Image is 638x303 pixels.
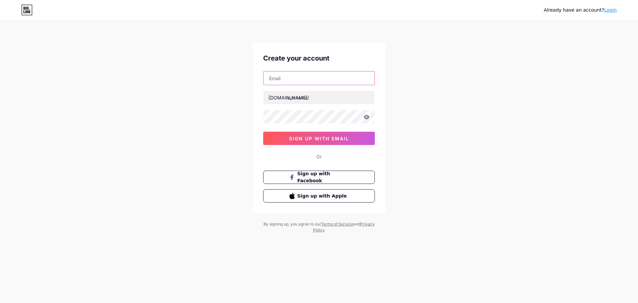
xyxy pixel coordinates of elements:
div: By signing up, you agree to our and . [263,221,375,233]
span: Sign up with Apple [297,193,349,200]
input: Email [264,72,374,85]
span: sign up with email [289,136,349,141]
span: Sign up with Facebook [297,170,349,184]
div: [DOMAIN_NAME]/ [268,94,309,101]
a: Login [604,7,617,13]
input: username [264,91,374,104]
div: Create your account [263,53,375,63]
div: Already have an account? [544,7,617,14]
a: Terms of Service [321,222,353,227]
button: sign up with email [263,132,375,145]
div: Or [316,153,322,160]
button: Sign up with Facebook [263,171,375,184]
button: Sign up with Apple [263,189,375,203]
